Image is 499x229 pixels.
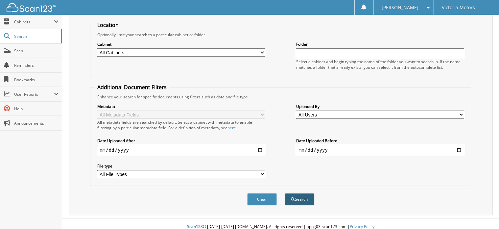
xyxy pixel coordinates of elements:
[14,63,59,68] span: Reminders
[14,91,54,97] span: User Reports
[441,6,475,10] span: Victoria Motors
[97,163,265,169] label: File type
[14,48,59,54] span: Scan
[296,59,464,70] div: Select a cabinet and begin typing the name of the folder you want to search in. If the name match...
[227,125,236,131] a: here
[94,21,122,29] legend: Location
[94,84,170,91] legend: Additional Document Filters
[296,138,464,143] label: Date Uploaded Before
[97,104,265,109] label: Metadata
[97,138,265,143] label: Date Uploaded After
[296,104,464,109] label: Uploaded By
[97,119,265,131] div: All metadata fields are searched by default. Select a cabinet with metadata to enable filtering b...
[296,41,464,47] label: Folder
[97,145,265,155] input: start
[7,3,56,12] img: scan123-logo-white.svg
[14,77,59,83] span: Bookmarks
[14,19,54,25] span: Cabinets
[94,32,467,38] div: Optionally limit your search to a particular cabinet or folder
[296,145,464,155] input: end
[285,193,314,205] button: Search
[14,120,59,126] span: Announcements
[382,6,418,10] span: [PERSON_NAME]
[247,193,277,205] button: Clear
[97,41,265,47] label: Cabinet
[466,197,499,229] iframe: Chat Widget
[14,106,59,112] span: Help
[94,94,467,100] div: Enhance your search for specific documents using filters such as date and file type.
[14,34,58,39] span: Search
